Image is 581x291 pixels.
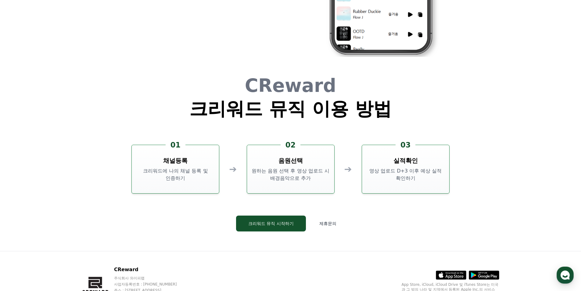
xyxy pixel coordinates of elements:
span: 홈 [19,203,23,208]
button: 크리워드 뮤직 시작하기 [236,216,306,231]
div: 01 [166,140,185,150]
p: 크리워드에 나의 채널 등록 및 인증하기 [134,167,217,182]
h3: 실적확인 [393,156,418,165]
p: 주식회사 와이피랩 [114,276,188,281]
p: 사업자등록번호 : [PHONE_NUMBER] [114,282,188,287]
div: 03 [396,140,415,150]
div: 02 [281,140,300,150]
a: 설정 [79,194,117,209]
h1: CReward [189,76,392,95]
button: 제휴문의 [311,216,345,231]
span: 설정 [94,203,102,208]
div: ➔ [344,164,352,175]
h1: 크리워드 뮤직 이용 방법 [189,100,392,118]
a: 홈 [2,194,40,209]
a: 대화 [40,194,79,209]
span: 대화 [56,203,63,208]
h3: 음원선택 [278,156,303,165]
p: CReward [114,266,188,273]
div: ➔ [229,164,237,175]
h3: 채널등록 [163,156,188,165]
p: 영상 업로드 D+3 이후 예상 실적 확인하기 [364,167,447,182]
p: 원하는 음원 선택 후 영상 업로드 시 배경음악으로 추가 [249,167,332,182]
